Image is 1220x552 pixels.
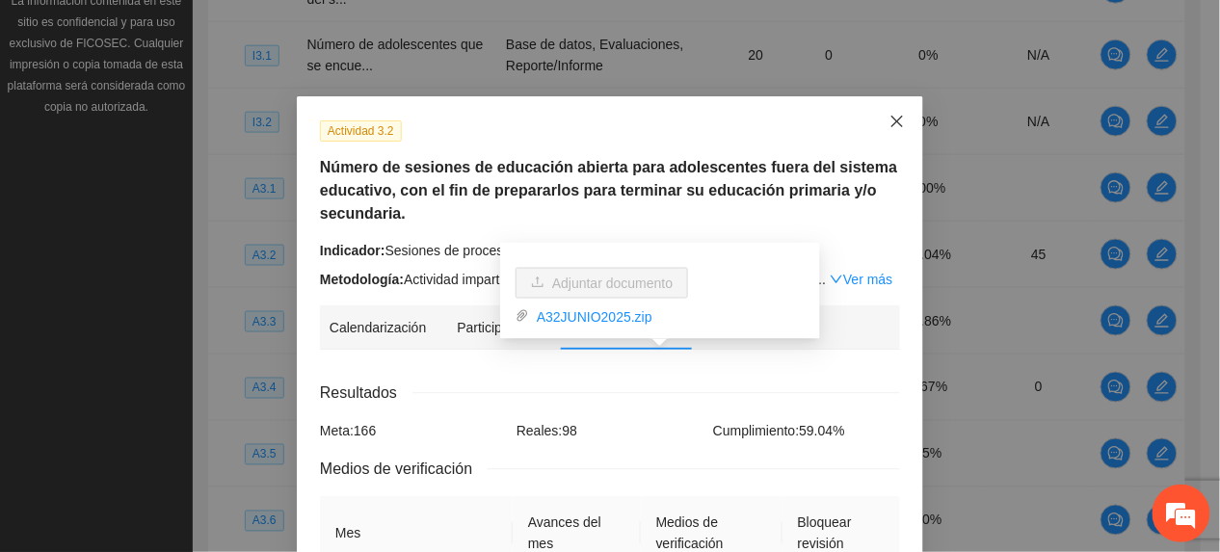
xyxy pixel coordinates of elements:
[100,98,324,123] div: Chatee con nosotros ahora
[516,276,688,291] span: uploadAdjuntar documento
[320,240,900,261] div: Sesiones de procesos de grupo para facilitar la educación abierta
[708,420,905,441] div: Cumplimiento: 59.04 %
[830,273,843,286] span: down
[320,243,385,258] strong: Indicador:
[316,10,362,56] div: Minimizar ventana de chat en vivo
[517,423,577,438] span: Reales: 98
[315,420,512,441] div: Meta: 166
[320,381,412,405] span: Resultados
[815,272,827,287] span: ...
[516,268,688,299] button: uploadAdjuntar documento
[830,272,892,287] a: Expand
[320,272,404,287] strong: Metodología:
[529,306,805,328] a: A32JUNIO2025.zip
[330,317,426,338] div: Calendarización
[10,356,367,424] textarea: Escriba su mensaje y pulse “Intro”
[320,269,900,290] div: Actividad impartida por educadores del proyecto. Sesiones grupales,
[871,96,923,148] button: Close
[516,309,529,323] span: paper-clip
[889,114,905,129] span: close
[320,120,402,142] span: Actividad 3.2
[320,156,900,225] h5: Número de sesiones de educación abierta para adolescentes fuera del sistema educativo, con el fin...
[320,457,488,481] span: Medios de verificación
[112,172,266,367] span: Estamos en línea.
[457,317,535,338] div: Participantes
